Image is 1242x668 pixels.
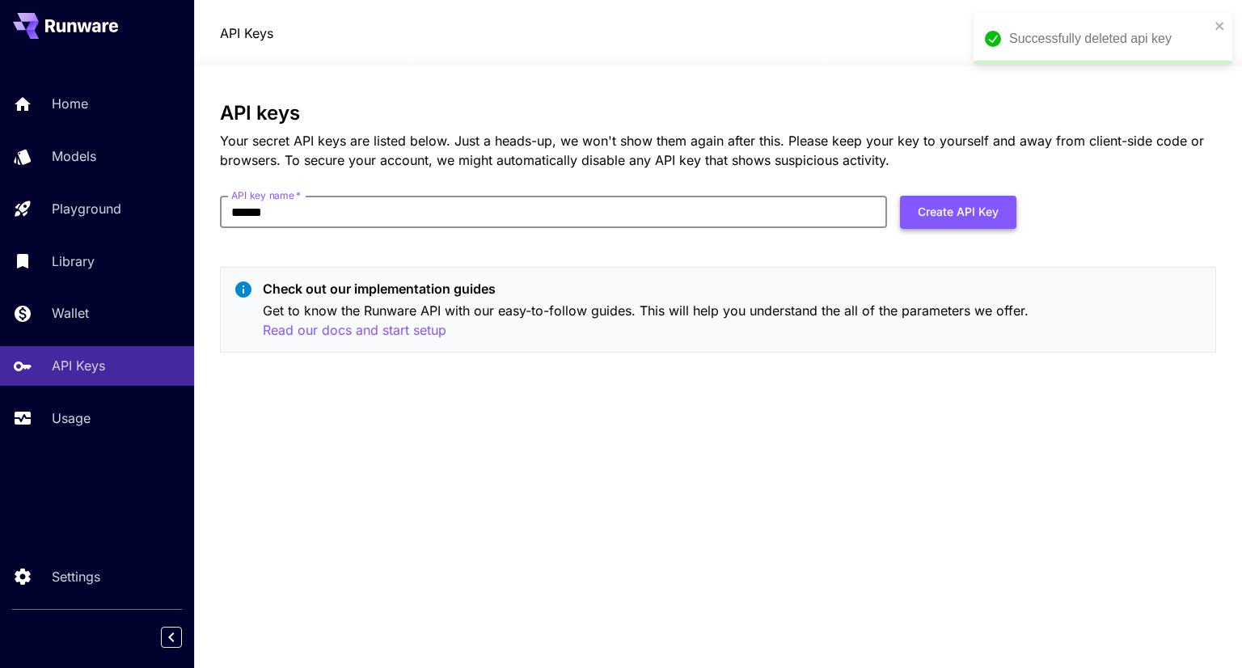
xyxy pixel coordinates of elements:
[231,188,301,202] label: API key name
[52,199,121,218] p: Playground
[52,303,89,323] p: Wallet
[52,356,105,375] p: API Keys
[263,320,446,340] button: Read our docs and start setup
[173,623,194,652] div: Collapse sidebar
[900,196,1016,229] button: Create API Key
[263,301,1202,340] p: Get to know the Runware API with our easy-to-follow guides. This will help you understand the all...
[1215,19,1226,32] button: close
[161,627,182,648] button: Collapse sidebar
[52,252,95,271] p: Library
[52,146,96,166] p: Models
[52,94,88,113] p: Home
[1009,29,1210,49] div: Successfully deleted api key
[220,131,1215,170] p: Your secret API keys are listed below. Just a heads-up, we won't show them again after this. Plea...
[220,102,1215,125] h3: API keys
[52,408,91,428] p: Usage
[52,567,100,586] p: Settings
[263,279,1202,298] p: Check out our implementation guides
[220,23,273,43] nav: breadcrumb
[220,23,273,43] a: API Keys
